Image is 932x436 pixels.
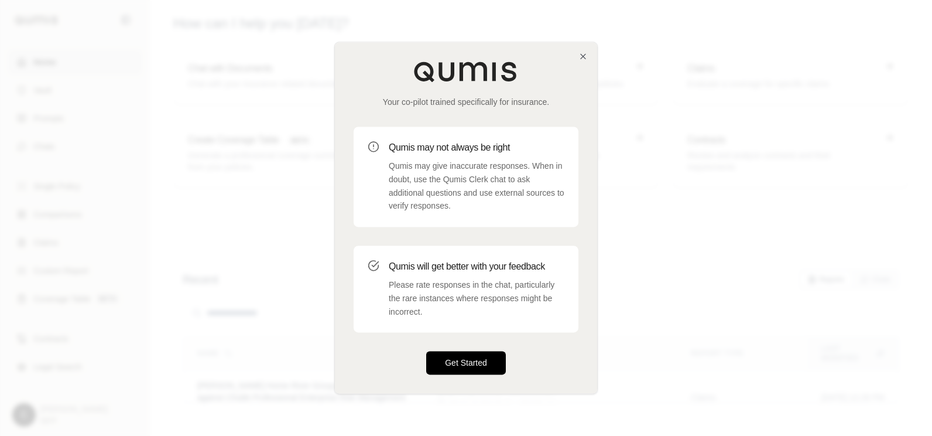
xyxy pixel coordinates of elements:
h3: Qumis will get better with your feedback [389,260,564,274]
button: Get Started [426,352,506,375]
p: Qumis may give inaccurate responses. When in doubt, use the Qumis Clerk chat to ask additional qu... [389,159,564,213]
h3: Qumis may not always be right [389,141,564,155]
p: Your co-pilot trained specifically for insurance. [354,96,578,108]
p: Please rate responses in the chat, particularly the rare instances where responses might be incor... [389,278,564,318]
img: Qumis Logo [413,61,519,82]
